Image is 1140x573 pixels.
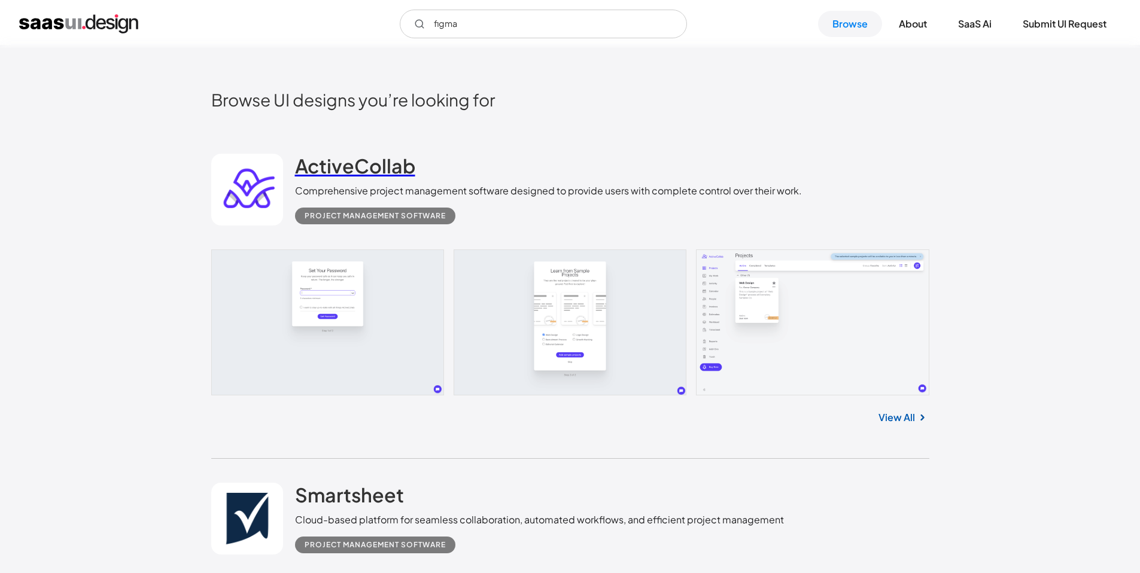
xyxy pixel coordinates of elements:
[884,11,941,37] a: About
[1008,11,1121,37] a: Submit UI Request
[295,154,415,184] a: ActiveCollab
[944,11,1006,37] a: SaaS Ai
[295,154,415,178] h2: ActiveCollab
[295,184,802,198] div: Comprehensive project management software designed to provide users with complete control over th...
[400,10,687,38] form: Email Form
[295,513,784,527] div: Cloud-based platform for seamless collaboration, automated workflows, and efficient project manag...
[878,410,915,425] a: View All
[19,14,138,33] a: home
[211,89,929,110] h2: Browse UI designs you’re looking for
[305,209,446,223] div: Project Management Software
[400,10,687,38] input: Search UI designs you're looking for...
[295,483,404,513] a: Smartsheet
[305,538,446,552] div: Project Management Software
[295,483,404,507] h2: Smartsheet
[818,11,882,37] a: Browse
